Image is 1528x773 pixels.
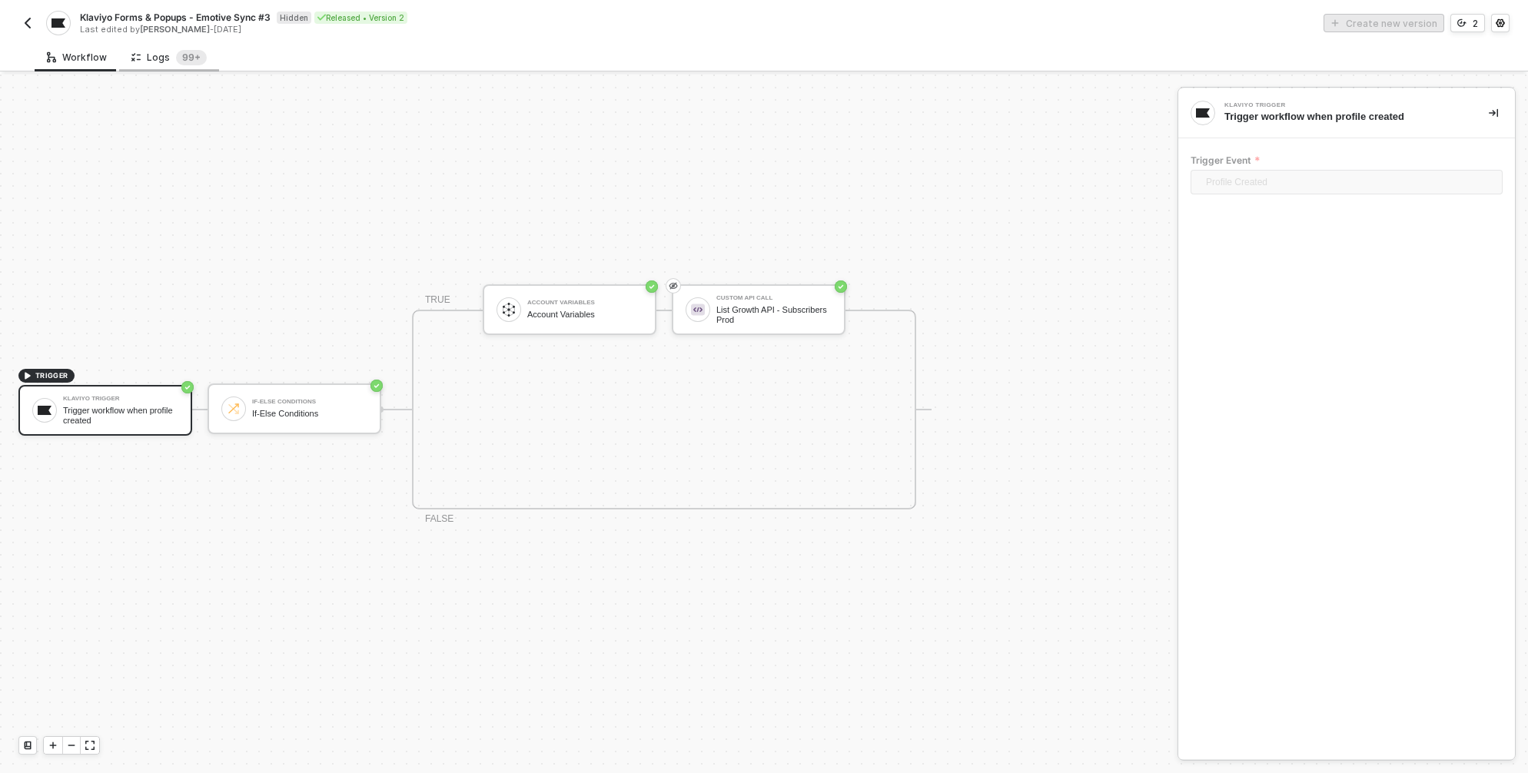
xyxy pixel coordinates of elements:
img: icon [691,303,705,317]
div: FALSE [425,512,453,526]
img: icon [38,403,51,417]
span: eye-invisible [669,280,678,292]
div: Account Variables [527,310,643,320]
span: icon-success-page [370,380,383,392]
sup: 541 [176,50,207,65]
div: Account Variables [527,300,643,306]
img: back [22,17,34,29]
div: TRUE [425,293,450,307]
span: icon-expand [85,741,95,750]
span: TRIGGER [35,370,68,382]
span: [PERSON_NAME] [140,24,210,35]
span: icon-versioning [1457,18,1467,28]
span: icon-collapse-right [1489,108,1498,118]
div: Trigger workflow when profile created [1224,110,1464,124]
span: Klaviyo Forms & Popups - Emotive Sync #3 [80,11,271,24]
span: icon-settings [1496,18,1505,28]
div: Last edited by - [DATE] [80,24,762,35]
span: icon-minus [67,741,76,750]
span: icon-success-page [835,280,847,293]
img: integration-icon [51,16,65,30]
img: icon [502,303,516,317]
span: icon-play [23,371,32,380]
span: icon-play [48,741,58,750]
div: 2 [1473,17,1478,30]
div: If-Else Conditions [252,409,367,419]
div: Custom API Call [716,295,832,301]
span: Hidden [277,12,311,24]
div: Logs [131,50,207,65]
div: Trigger workflow when profile created [63,406,178,425]
div: If-Else Conditions [252,399,367,405]
div: Klaviyo Trigger [1224,102,1455,108]
button: 2 [1450,14,1485,32]
div: List Growth API - Subscribers Prod [716,305,832,324]
span: icon-success-page [181,381,194,393]
div: Released • Version 2 [314,12,407,24]
img: icon [227,402,241,416]
button: back [18,14,37,32]
div: Klaviyo Trigger [63,396,178,402]
img: integration-icon [1196,106,1210,120]
span: icon-success-page [646,280,658,293]
div: Workflow [47,51,107,64]
button: Create new version [1324,14,1444,32]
